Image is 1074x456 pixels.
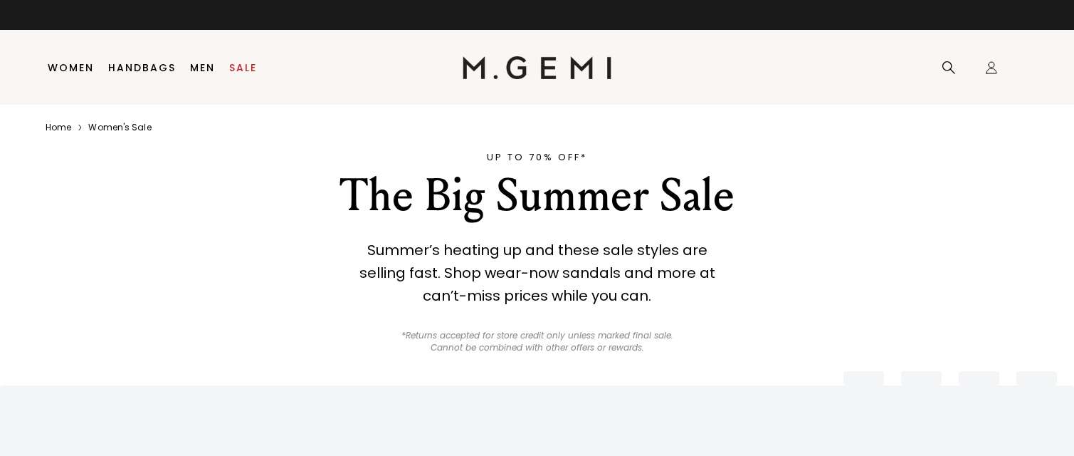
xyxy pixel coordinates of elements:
a: Sale [229,62,257,73]
div: UP TO 70% OFF* [290,150,784,165]
a: Home [46,122,71,133]
img: M.Gemi [463,56,611,79]
div: Summer’s heating up and these sale styles are selling fast. Shop wear-now sandals and more at can... [345,239,730,307]
div: The Big Summer Sale [290,170,784,222]
a: Handbags [108,62,176,73]
a: Women [48,62,94,73]
a: Women's sale [88,122,151,133]
a: Men [190,62,215,73]
p: *Returns accepted for store credit only unless marked final sale. Cannot be combined with other o... [393,330,681,354]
